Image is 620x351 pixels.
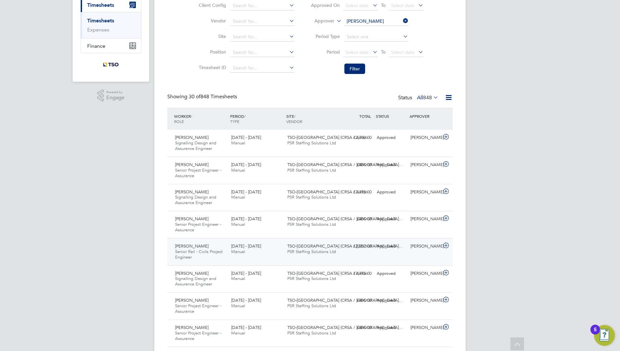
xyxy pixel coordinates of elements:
[175,140,216,151] span: Signalling Design and Assurance Engineer
[374,110,408,122] div: STATUS
[197,65,226,70] label: Timesheet ID
[359,114,371,119] span: TOTAL
[231,330,245,336] span: Manual
[175,243,209,249] span: [PERSON_NAME]
[344,32,408,42] input: Select one
[230,119,239,124] span: TYPE
[175,276,216,287] span: Signalling Design and Assurance Engineer
[287,297,403,303] span: TSO-[GEOGRAPHIC_DATA] (CRSA / [GEOGRAPHIC_DATA]…
[391,3,414,8] span: Select date
[340,295,374,306] div: £486.00
[408,187,442,198] div: [PERSON_NAME]
[344,17,408,26] input: Search for...
[305,18,334,24] label: Approver
[286,119,302,124] span: VENDOR
[175,189,209,195] span: [PERSON_NAME]
[175,135,209,140] span: [PERSON_NAME]
[231,135,261,140] span: [DATE] - [DATE]
[374,241,408,252] div: Approved
[408,132,442,143] div: [PERSON_NAME]
[408,295,442,306] div: [PERSON_NAME]
[345,49,369,55] span: Select date
[340,160,374,170] div: £486.00
[408,268,442,279] div: [PERSON_NAME]
[231,194,245,200] span: Manual
[340,241,374,252] div: £2,052.00
[81,12,141,38] div: Timesheets
[408,160,442,170] div: [PERSON_NAME]
[391,49,414,55] span: Select date
[423,94,432,101] span: 848
[340,187,374,198] div: £3,375.00
[231,303,245,309] span: Manual
[231,32,294,42] input: Search for...
[287,276,336,281] span: PSR Staffing Solutions Ltd
[345,3,369,8] span: Select date
[80,60,141,70] a: Go to home page
[244,114,245,119] span: /
[197,18,226,24] label: Vendor
[287,330,336,336] span: PSR Staffing Solutions Ltd
[197,49,226,55] label: Position
[374,132,408,143] div: Approved
[197,33,226,39] label: Site
[189,93,237,100] span: 848 Timesheets
[174,119,184,124] span: ROLE
[287,216,403,222] span: TSO-[GEOGRAPHIC_DATA] (CRSA / [GEOGRAPHIC_DATA]…
[231,17,294,26] input: Search for...
[231,140,245,146] span: Manual
[191,114,192,119] span: /
[81,39,141,53] button: Finance
[175,216,209,222] span: [PERSON_NAME]
[374,187,408,198] div: Approved
[594,330,597,338] div: 5
[231,48,294,57] input: Search for...
[398,93,440,103] div: Status
[287,303,336,309] span: PSR Staffing Solutions Ltd
[175,194,216,205] span: Signalling Design and Assurance Engineer
[231,167,245,173] span: Manual
[100,60,122,70] img: tso-uk-logo-retina.png
[231,162,261,167] span: [DATE] - [DATE]
[287,271,372,276] span: TSO-[GEOGRAPHIC_DATA] (CRSA / Aston…
[231,222,245,227] span: Manual
[417,94,438,101] label: All
[294,114,295,119] span: /
[287,162,403,167] span: TSO-[GEOGRAPHIC_DATA] (CRSA / [GEOGRAPHIC_DATA]…
[175,162,209,167] span: [PERSON_NAME]
[287,140,336,146] span: PSR Staffing Solutions Ltd
[340,322,374,333] div: £486.00
[231,243,261,249] span: [DATE] - [DATE]
[408,214,442,224] div: [PERSON_NAME]
[231,64,294,73] input: Search for...
[231,1,294,10] input: Search for...
[287,135,372,140] span: TSO-[GEOGRAPHIC_DATA] (CRSA / Aston…
[344,64,365,74] button: Filter
[379,1,387,9] span: To
[175,303,221,314] span: Senior Project Engineer - Assurance
[175,330,221,341] span: Senior Project Engineer - Assurance
[287,249,336,254] span: PSR Staffing Solutions Ltd
[340,132,374,143] div: £2,700.00
[87,18,114,24] a: Timesheets
[87,2,114,8] span: Timesheets
[231,297,261,303] span: [DATE] - [DATE]
[287,194,336,200] span: PSR Staffing Solutions Ltd
[97,90,125,102] a: Powered byEngage
[189,93,200,100] span: 30 of
[173,110,229,127] div: WORKER
[175,325,209,330] span: [PERSON_NAME]
[408,241,442,252] div: [PERSON_NAME]
[175,222,221,233] span: Senior Project Engineer - Assurance
[408,322,442,333] div: [PERSON_NAME]
[374,322,408,333] div: Approved
[287,222,336,227] span: PSR Staffing Solutions Ltd
[87,43,105,49] span: Finance
[231,271,261,276] span: [DATE] - [DATE]
[408,110,442,122] div: APPROVER
[287,167,336,173] span: PSR Staffing Solutions Ltd
[311,2,340,8] label: Approved On
[311,49,340,55] label: Period
[106,95,125,101] span: Engage
[87,27,109,33] a: Expenses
